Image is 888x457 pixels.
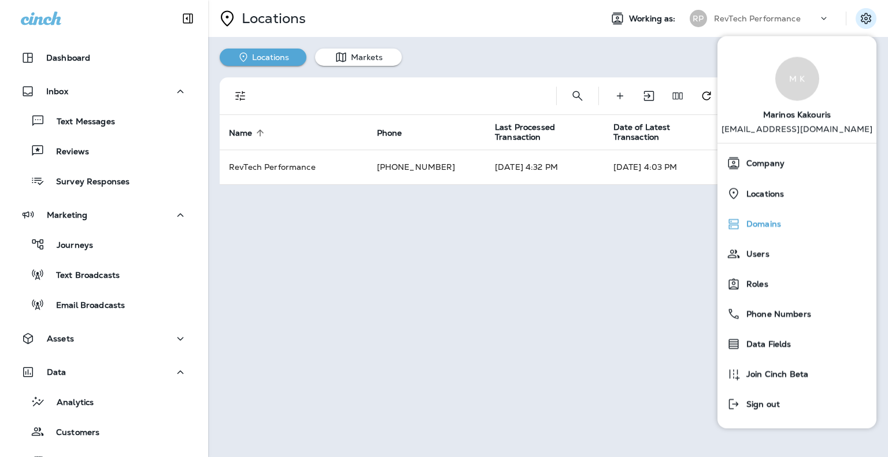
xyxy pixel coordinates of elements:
[717,299,876,329] button: Phone Numbers
[172,7,204,30] button: Collapse Sidebar
[377,128,417,138] span: Phone
[722,332,872,355] a: Data Fields
[12,203,197,226] button: Marketing
[220,49,306,66] button: Locations
[775,57,819,101] div: M K
[722,272,872,295] a: Roles
[220,150,368,184] td: RevTech Performance
[717,269,876,299] button: Roles
[46,53,90,62] p: Dashboard
[495,122,584,142] span: Last Processed Transaction
[377,128,402,138] span: Phone
[46,87,68,96] p: Inbox
[12,262,197,287] button: Text Broadcasts
[229,128,253,138] span: Name
[604,150,876,184] td: [DATE] 4:03 PM
[717,329,876,359] button: Data Fields
[12,46,197,69] button: Dashboard
[608,84,631,107] button: Create Location
[717,239,876,269] button: Users
[717,148,876,178] button: Company
[45,147,89,158] p: Reviews
[613,122,702,142] span: Date of Latest Transaction
[229,128,268,138] span: Name
[12,361,197,384] button: Data
[12,232,197,257] button: Journeys
[229,84,252,107] button: Filters
[45,270,120,281] p: Text Broadcasts
[237,10,306,27] p: Locations
[741,340,791,350] span: Data Fields
[741,310,811,319] span: Phone Numbers
[717,359,876,389] button: Join Cinch Beta
[666,84,689,107] button: Edit Fields
[566,84,589,107] button: Search Locations
[741,370,808,380] span: Join Cinch Beta
[741,159,785,169] span: Company
[722,242,872,265] a: Users
[45,177,129,188] p: Survey Responses
[12,389,197,414] button: Analytics
[315,49,402,66] button: Markets
[717,389,876,419] button: Sign out
[12,109,197,133] button: Text Messages
[12,292,197,317] button: Email Broadcasts
[45,428,99,439] p: Customers
[637,84,660,107] button: Import Locations
[486,150,604,184] td: [DATE] 4:32 PM
[45,397,94,408] p: Analytics
[722,181,872,205] a: Locations
[722,302,872,325] a: Phone Numbers
[613,122,717,142] span: Date of Latest Transaction
[12,139,197,163] button: Reviews
[741,280,768,289] span: Roles
[741,400,780,410] span: Sign out
[763,101,831,124] span: Marinos Kakouris
[629,14,678,24] span: Working as:
[690,10,707,27] div: RP
[695,90,718,100] span: Refresh transaction statistics
[12,80,197,103] button: Inbox
[12,419,197,444] button: Customers
[717,178,876,209] button: Locations
[45,240,93,251] p: Journeys
[45,300,125,311] p: Email Broadcasts
[721,124,873,143] p: [EMAIL_ADDRESS][DOMAIN_NAME]
[495,122,599,142] span: Last Processed Transaction
[12,327,197,350] button: Assets
[717,45,876,143] a: M KMarinos Kakouris [EMAIL_ADDRESS][DOMAIN_NAME]
[741,220,781,229] span: Domains
[368,150,486,184] td: [PHONE_NUMBER]
[47,367,66,377] p: Data
[47,334,74,343] p: Assets
[45,117,115,128] p: Text Messages
[717,209,876,239] button: Domains
[741,250,769,259] span: Users
[722,151,872,174] a: Company
[714,14,801,23] p: RevTech Performance
[741,189,784,199] span: Locations
[856,8,876,29] button: Settings
[12,169,197,193] button: Survey Responses
[722,212,872,235] a: Domains
[47,210,87,220] p: Marketing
